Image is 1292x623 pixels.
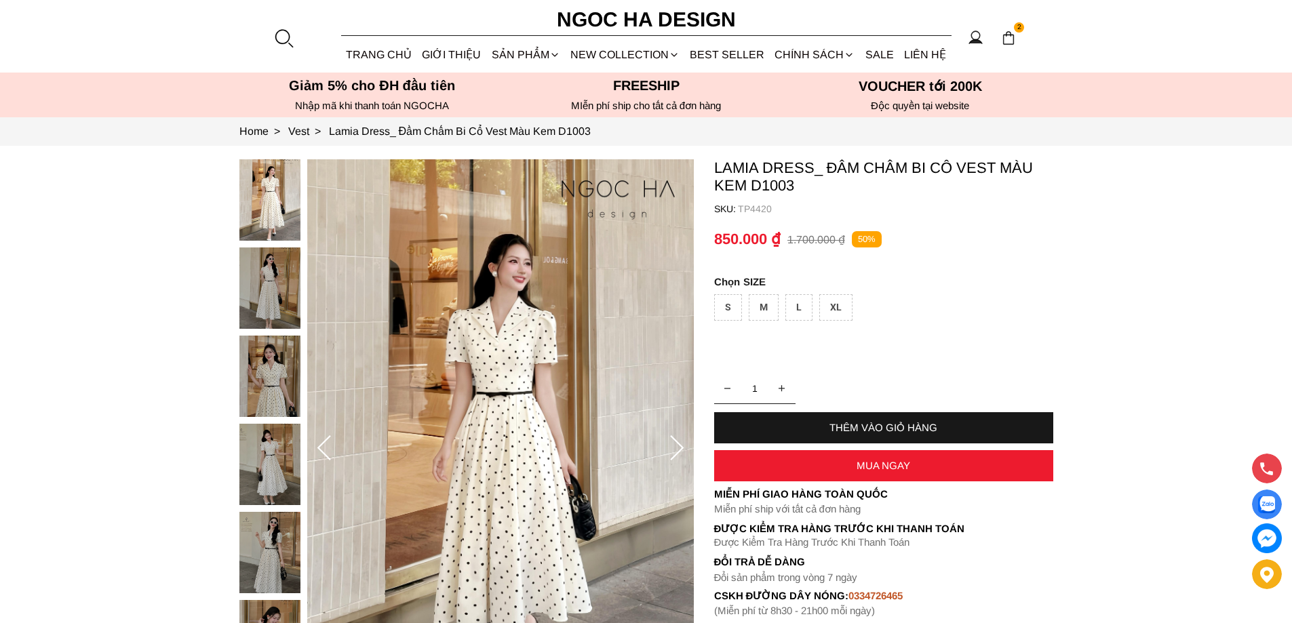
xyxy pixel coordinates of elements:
a: LIÊN HỆ [899,37,951,73]
img: Lamia Dress_ Đầm Chấm Bi Cổ Vest Màu Kem D1003_mini_2 [239,336,300,417]
p: 50% [852,231,882,248]
img: Lamia Dress_ Đầm Chấm Bi Cổ Vest Màu Kem D1003_mini_3 [239,424,300,505]
div: SẢN PHẨM [486,37,565,73]
a: Link to Home [239,125,288,137]
img: Display image [1258,496,1275,513]
a: TRANG CHỦ [341,37,417,73]
div: THÊM VÀO GIỎ HÀNG [714,422,1053,433]
a: Ngoc Ha Design [545,3,748,36]
div: L [785,294,813,321]
div: M [749,294,779,321]
font: Miễn phí giao hàng toàn quốc [714,488,888,500]
img: Lamia Dress_ Đầm Chấm Bi Cổ Vest Màu Kem D1003_mini_0 [239,159,300,241]
p: 850.000 ₫ [714,230,781,248]
div: Chính sách [770,37,860,73]
a: NEW COLLECTION [565,37,684,73]
img: Lamia Dress_ Đầm Chấm Bi Cổ Vest Màu Kem D1003_mini_1 [239,247,300,329]
h6: MIễn phí ship cho tất cả đơn hàng [513,100,779,112]
p: Được Kiểm Tra Hàng Trước Khi Thanh Toán [714,523,1053,535]
img: Lamia Dress_ Đầm Chấm Bi Cổ Vest Màu Kem D1003_mini_4 [239,512,300,593]
input: Quantity input [714,375,796,402]
h5: VOUCHER tới 200K [787,78,1053,94]
span: > [269,125,286,137]
span: > [309,125,326,137]
a: Link to Lamia Dress_ Đầm Chấm Bi Cổ Vest Màu Kem D1003 [329,125,591,137]
div: XL [819,294,853,321]
a: SALE [860,37,899,73]
font: Miễn phí ship với tất cả đơn hàng [714,503,861,515]
p: TP4420 [738,203,1053,214]
a: GIỚI THIỆU [417,37,486,73]
p: Lamia Dress_ Đầm Chấm Bi Cổ Vest Màu Kem D1003 [714,159,1053,195]
a: messenger [1252,523,1282,553]
p: 1.700.000 ₫ [787,233,845,246]
h6: SKU: [714,203,738,214]
font: Nhập mã khi thanh toán NGOCHA [295,100,449,111]
font: Freeship [613,78,680,93]
div: S [714,294,742,321]
font: (Miễn phí từ 8h30 - 21h00 mỗi ngày) [714,605,875,616]
p: SIZE [714,276,1053,287]
img: img-CART-ICON-ksit0nf1 [1001,31,1016,45]
div: MUA NGAY [714,460,1053,471]
p: Được Kiểm Tra Hàng Trước Khi Thanh Toán [714,536,1053,548]
a: BEST SELLER [685,37,770,73]
h6: Đổi trả dễ dàng [714,556,1053,567]
font: 0334726465 [848,590,903,601]
font: cskh đường dây nóng: [714,590,849,601]
a: Display image [1252,489,1282,519]
font: Giảm 5% cho ĐH đầu tiên [289,78,455,93]
a: Link to Vest [288,125,329,137]
h6: Độc quyền tại website [787,100,1053,112]
font: Đổi sản phẩm trong vòng 7 ngày [714,571,858,583]
span: 2 [1014,22,1025,33]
